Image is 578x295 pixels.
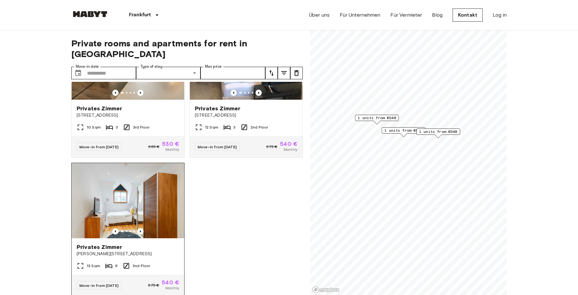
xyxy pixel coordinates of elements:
[87,124,101,130] span: 10 Sqm
[79,283,119,288] span: Move-in from [DATE]
[148,282,159,288] span: 675 €
[140,64,162,69] label: Type of stay
[133,124,150,130] span: 3rd Floor
[72,67,84,79] button: Choose date
[133,263,150,269] span: 2nd Floor
[493,11,507,19] a: Log in
[432,11,443,19] a: Blog
[251,124,268,130] span: 2nd Floor
[340,11,380,19] a: Für Unternehmen
[165,147,179,152] span: Monthly
[231,90,237,96] button: Previous image
[284,147,297,152] span: Monthly
[71,38,303,59] span: Private rooms and apartments for rent in [GEOGRAPHIC_DATA]
[112,228,119,234] button: Previous image
[312,286,340,293] a: Mapbox logo
[266,144,277,150] span: 675 €
[256,90,262,96] button: Previous image
[416,129,460,138] div: Map marker
[205,64,222,69] label: Max price
[195,105,240,112] span: Privates Zimmer
[198,145,237,149] span: Move-in from [DATE]
[280,141,297,147] span: 540 €
[77,251,179,257] span: [PERSON_NAME][STREET_ADDRESS]
[358,115,396,121] span: 1 units from €540
[77,105,122,112] span: Privates Zimmer
[129,11,151,19] p: Frankfurt
[309,11,330,19] a: Über uns
[137,228,144,234] button: Previous image
[87,263,100,269] span: 13 Sqm
[205,124,218,130] span: 12 Sqm
[190,24,303,158] a: Marketing picture of unit DE-04-025-001-02HFPrevious imagePrevious imagePrivates Zimmer[STREET_AD...
[72,163,184,238] img: Marketing picture of unit DE-04-047-001-02HF
[148,144,160,150] span: 665 €
[233,124,236,130] span: 3
[265,67,278,79] button: tune
[390,11,422,19] a: Für Vermieter
[79,145,119,149] span: Move-in from [DATE]
[419,129,457,134] span: 1 units from €540
[71,11,109,17] img: Habyt
[115,263,118,269] span: 6
[278,67,290,79] button: tune
[162,141,179,147] span: 530 €
[116,124,118,130] span: 3
[77,112,179,119] span: [STREET_ADDRESS]
[355,115,399,124] div: Map marker
[382,127,425,137] div: Map marker
[195,112,297,119] span: [STREET_ADDRESS]
[384,128,423,133] span: 1 units from €530
[76,64,99,69] label: Move-in date
[165,285,179,291] span: Monthly
[453,8,483,22] a: Kontakt
[162,280,179,285] span: 540 €
[137,90,144,96] button: Previous image
[71,24,185,158] a: Marketing picture of unit DE-04-046-001-02HFPrevious imagePrevious imagePrivates Zimmer[STREET_AD...
[112,90,119,96] button: Previous image
[290,67,303,79] button: tune
[77,243,122,251] span: Privates Zimmer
